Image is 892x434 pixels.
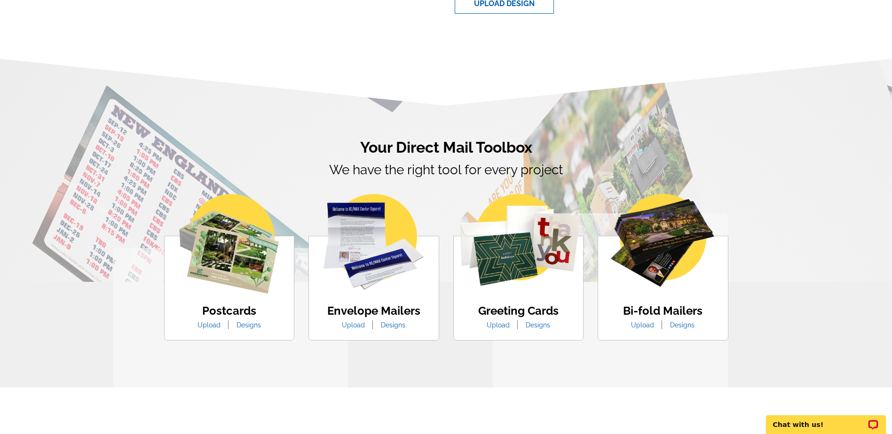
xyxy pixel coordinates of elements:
[760,404,892,434] iframe: LiveChat chat widget
[624,321,661,329] a: Upload
[623,304,703,318] h4: Bi-fold Mailers
[190,321,228,329] a: Upload
[164,139,728,156] h2: Your Direct Mail Toolbox
[324,194,424,290] img: envelope-mailer.png
[335,321,372,329] a: Upload
[179,194,279,294] img: postcards.png
[456,194,580,287] img: greeting-cards.png
[229,321,268,329] a: Designs
[374,321,412,329] a: Designs
[478,304,559,318] h4: Greeting Cards
[164,160,728,206] p: We have the right tool for every project
[519,321,557,329] a: Designs
[480,321,517,329] a: Upload
[609,194,716,288] img: bio-fold-mailer.png
[663,321,702,329] a: Designs
[327,304,420,318] h4: Envelope Mailers
[190,304,268,318] h4: Postcards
